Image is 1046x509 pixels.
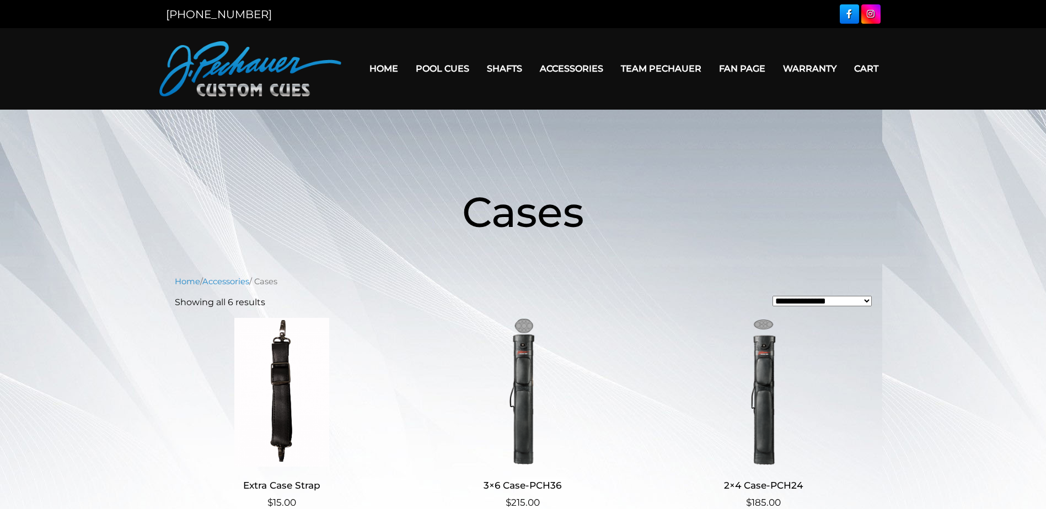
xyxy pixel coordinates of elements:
a: Fan Page [710,55,774,83]
a: Pool Cues [407,55,478,83]
a: Cart [845,55,887,83]
span: $ [506,497,511,508]
nav: Breadcrumb [175,275,872,288]
a: Accessories [531,55,612,83]
h2: 2×4 Case-PCH24 [656,475,871,496]
h2: Extra Case Strap [175,475,389,496]
bdi: 185.00 [746,497,781,508]
img: Extra Case Strap [175,318,389,467]
h2: 3×6 Case-PCH36 [415,475,630,496]
span: $ [267,497,273,508]
img: Pechauer Custom Cues [159,41,341,96]
a: [PHONE_NUMBER] [166,8,272,21]
a: Warranty [774,55,845,83]
select: Shop order [773,296,872,306]
span: $ [746,497,752,508]
a: Team Pechauer [612,55,710,83]
bdi: 215.00 [506,497,540,508]
img: 3x6 Case-PCH36 [415,318,630,467]
bdi: 15.00 [267,497,296,508]
a: Shafts [478,55,531,83]
a: Home [361,55,407,83]
a: Home [175,277,200,286]
a: Accessories [202,277,249,286]
img: 2x4 Case-PCH24 [656,318,871,467]
span: Cases [462,186,584,237]
p: Showing all 6 results [175,296,265,309]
